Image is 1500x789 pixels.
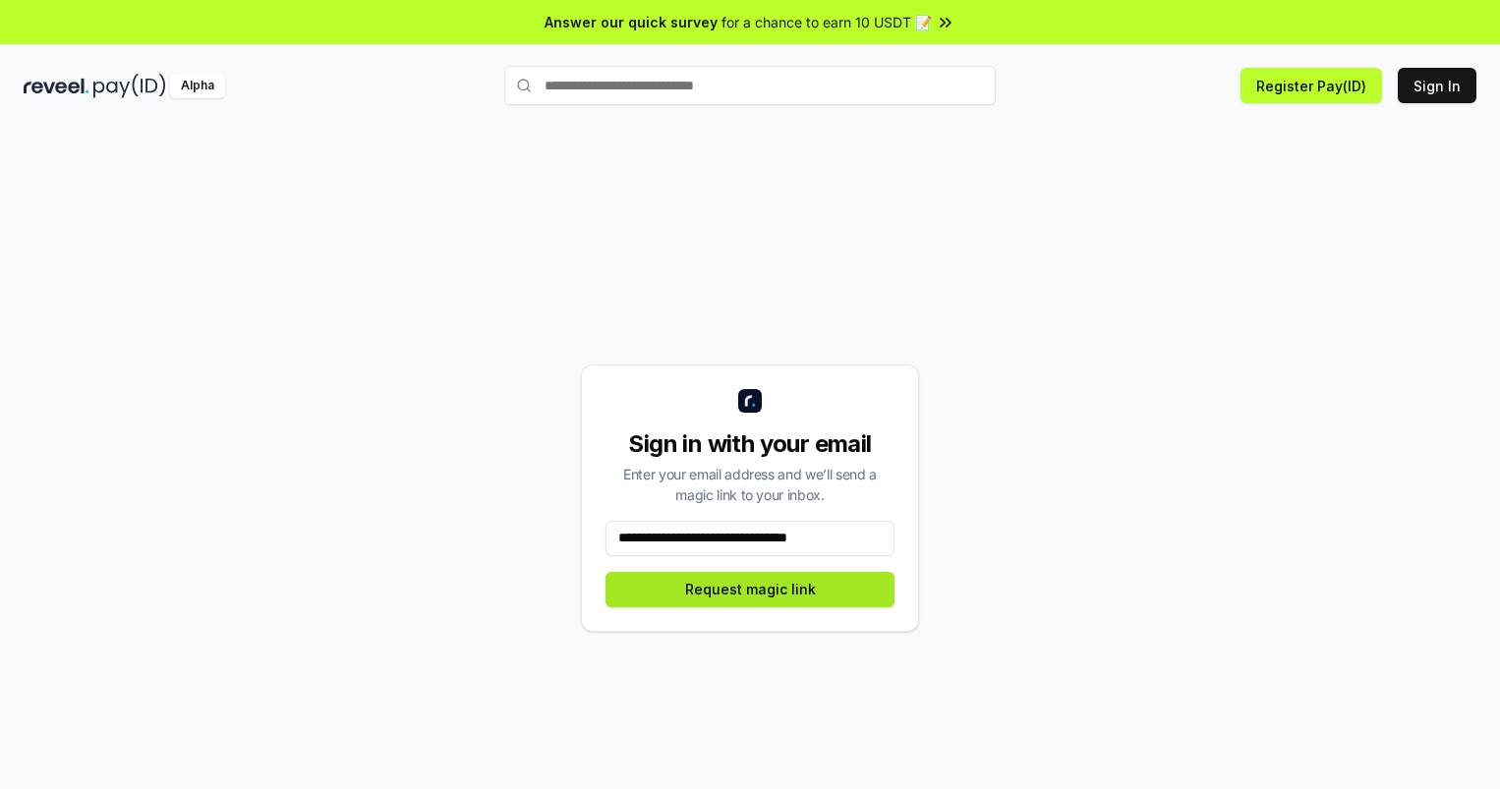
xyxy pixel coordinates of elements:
button: Sign In [1398,68,1476,103]
span: Answer our quick survey [545,12,718,32]
div: Alpha [170,74,225,98]
img: reveel_dark [24,74,89,98]
span: for a chance to earn 10 USDT 📝 [721,12,932,32]
img: logo_small [738,389,762,413]
button: Request magic link [606,572,894,607]
div: Enter your email address and we’ll send a magic link to your inbox. [606,464,894,505]
button: Register Pay(ID) [1240,68,1382,103]
img: pay_id [93,74,166,98]
div: Sign in with your email [606,428,894,460]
